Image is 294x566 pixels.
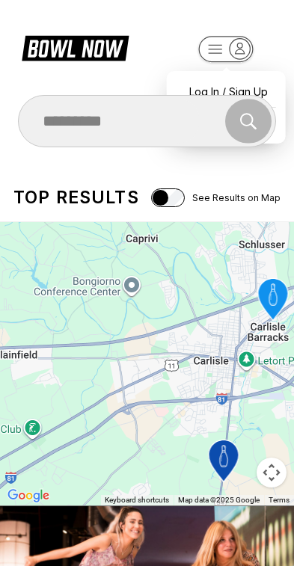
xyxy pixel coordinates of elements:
span: Map data ©2025 Google [178,496,260,504]
img: Google [4,486,53,505]
input: See Results on Map [151,188,185,207]
a: Open this area in Google Maps (opens a new window) [4,486,53,505]
button: Keyboard shortcuts [105,495,169,505]
div: Top results [13,187,139,208]
button: Map camera controls [257,458,287,487]
span: See Results on Map [192,192,281,203]
a: Log In / Sign Up [174,79,278,105]
a: Terms (opens in new tab) [269,496,290,504]
gmp-advanced-marker: Midway Bowling - Carlisle [198,436,248,488]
